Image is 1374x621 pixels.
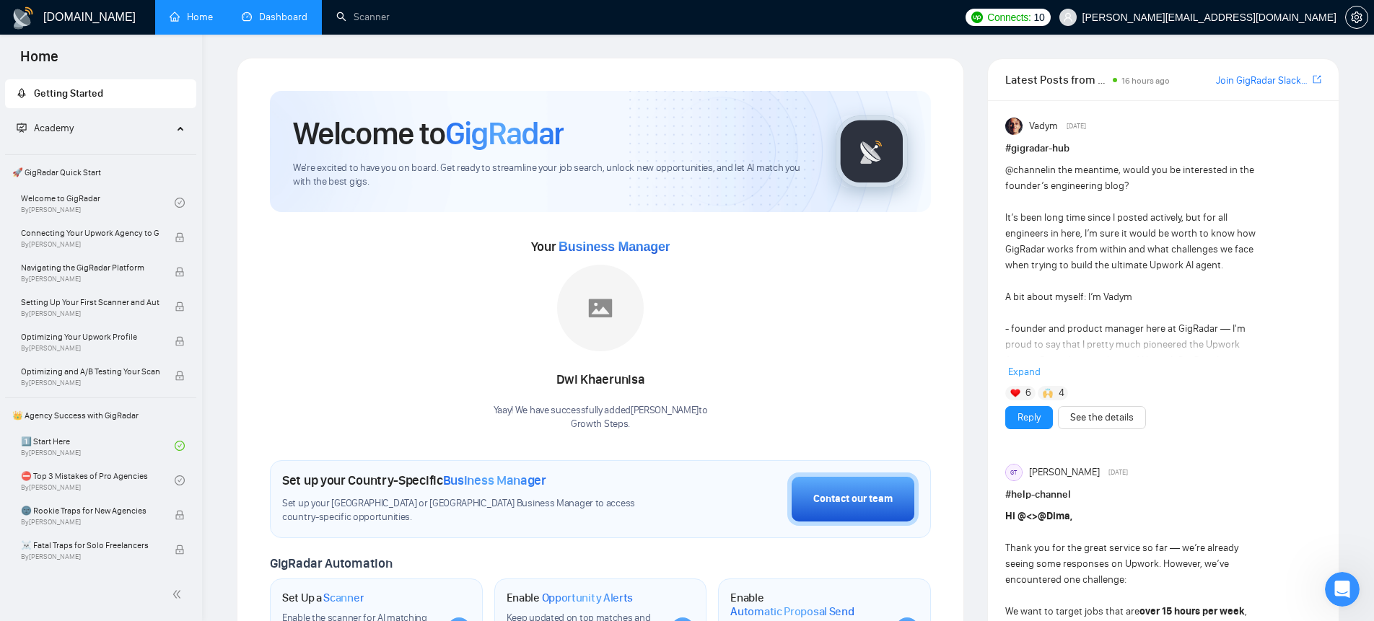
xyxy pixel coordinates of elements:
div: Contact our team [813,491,893,507]
h1: Enable [730,591,884,619]
span: Connects: [987,9,1030,25]
span: Academy [17,122,74,134]
button: Reply [1005,406,1053,429]
a: searchScanner [336,11,390,23]
span: Automatic Proposal Send [730,604,854,619]
span: Optimizing Your Upwork Profile [21,330,159,344]
span: Your [531,239,670,255]
span: By [PERSON_NAME] [21,240,159,249]
span: Getting Started [34,87,103,100]
span: Set up your [GEOGRAPHIC_DATA] or [GEOGRAPHIC_DATA] Business Manager to access country-specific op... [282,497,664,524]
button: See the details [1058,406,1146,429]
h1: Set up your Country-Specific [282,472,546,488]
span: lock [175,371,185,381]
span: We're excited to have you on board. Get ready to streamline your job search, unlock new opportuni... [293,162,813,189]
span: By [PERSON_NAME] [21,309,159,318]
h1: Welcome to [293,114,564,153]
span: lock [175,301,185,312]
span: Latest Posts from the GigRadar Community [1005,71,1108,89]
img: placeholder.png [557,265,644,351]
span: By [PERSON_NAME] [21,552,159,561]
button: Contact our team [787,472,919,526]
a: setting [1345,12,1368,23]
span: rocket [17,88,27,98]
div: Dwi Khaerunisa [494,368,708,392]
div: Yaay! We have successfully added [PERSON_NAME] to [494,404,708,431]
img: logo [12,6,35,30]
div: GT [1006,464,1022,480]
h1: Enable [507,591,634,605]
span: Vadym [1029,118,1058,134]
span: double-left [172,587,186,602]
span: check-circle [175,475,185,485]
span: 4 [1059,386,1064,400]
span: setting [1346,12,1368,23]
a: homeHome [170,11,213,23]
span: 👑 Agency Success with GigRadar [6,401,195,430]
span: Academy [34,122,74,134]
span: [DATE] [1067,120,1086,133]
span: Opportunity Alerts [542,591,634,605]
span: Business Manager [559,239,670,254]
button: setting [1345,6,1368,29]
span: 16 hours ago [1121,76,1170,86]
span: ☠️ Fatal Traps for Solo Freelancers [21,538,159,552]
span: lock [175,336,185,346]
span: lock [175,232,185,242]
span: @channel [1005,164,1048,176]
a: export [1313,73,1321,87]
img: 🙌 [1043,388,1053,398]
p: Growth Steps . [494,418,708,431]
span: Expand [1008,366,1041,378]
span: Setting Up Your First Scanner and Auto-Bidder [21,295,159,309]
span: 🌚 Rookie Traps for New Agencies [21,503,159,518]
iframe: Intercom live chat [1325,572,1360,607]
span: lock [175,545,185,555]
span: Connecting Your Upwork Agency to GigRadar [21,226,159,240]
span: check-circle [175,198,185,208]
span: Scanner [323,591,364,605]
div: in the meantime, would you be interested in the founder’s engineering blog? It’s been long time s... [1005,162,1258,575]
span: By [PERSON_NAME] [21,379,159,387]
a: See the details [1070,410,1134,426]
h1: # gigradar-hub [1005,141,1321,157]
strong: over 15 hours per week [1139,605,1245,617]
span: Home [9,46,70,76]
h1: Set Up a [282,591,364,605]
span: export [1313,74,1321,85]
span: 6 [1025,386,1031,400]
a: Reply [1018,410,1041,426]
span: lock [175,510,185,520]
span: lock [175,267,185,277]
span: By [PERSON_NAME] [21,518,159,527]
img: Vadym [1005,118,1023,135]
span: 🚀 GigRadar Quick Start [6,158,195,187]
span: By [PERSON_NAME] [21,275,159,283]
span: GigRadar [445,114,564,153]
span: Optimizing and A/B Testing Your Scanner for Better Results [21,364,159,379]
a: ⛔ Top 3 Mistakes of Pro AgenciesBy[PERSON_NAME] [21,464,175,496]
span: user [1063,12,1073,22]
a: Join GigRadar Slack Community [1216,73,1310,89]
h1: # help-channel [1005,487,1321,503]
span: check-circle [175,441,185,451]
img: gigradar-logo.png [836,115,908,188]
a: Welcome to GigRadarBy[PERSON_NAME] [21,187,175,219]
img: upwork-logo.png [971,12,983,23]
span: [DATE] [1108,466,1128,479]
span: GigRadar Automation [270,555,392,571]
span: Navigating the GigRadar Platform [21,260,159,275]
img: ❤️ [1010,388,1020,398]
li: Getting Started [5,79,196,108]
span: Business Manager [443,472,546,488]
strong: Hi @<>@Dima, [1005,510,1072,522]
span: 10 [1034,9,1045,25]
a: dashboardDashboard [242,11,307,23]
span: [PERSON_NAME] [1029,464,1100,480]
span: fund-projection-screen [17,123,27,133]
a: 1️⃣ Start HereBy[PERSON_NAME] [21,430,175,462]
span: By [PERSON_NAME] [21,344,159,353]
